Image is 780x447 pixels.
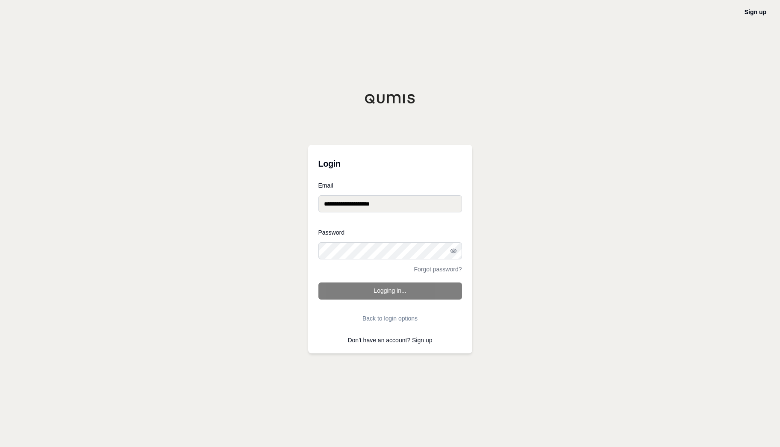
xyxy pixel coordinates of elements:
[318,182,462,188] label: Email
[365,94,416,104] img: Qumis
[414,266,462,272] a: Forgot password?
[318,310,462,327] button: Back to login options
[318,229,462,235] label: Password
[745,9,766,15] a: Sign up
[318,337,462,343] p: Don't have an account?
[318,155,462,172] h3: Login
[412,337,432,344] a: Sign up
